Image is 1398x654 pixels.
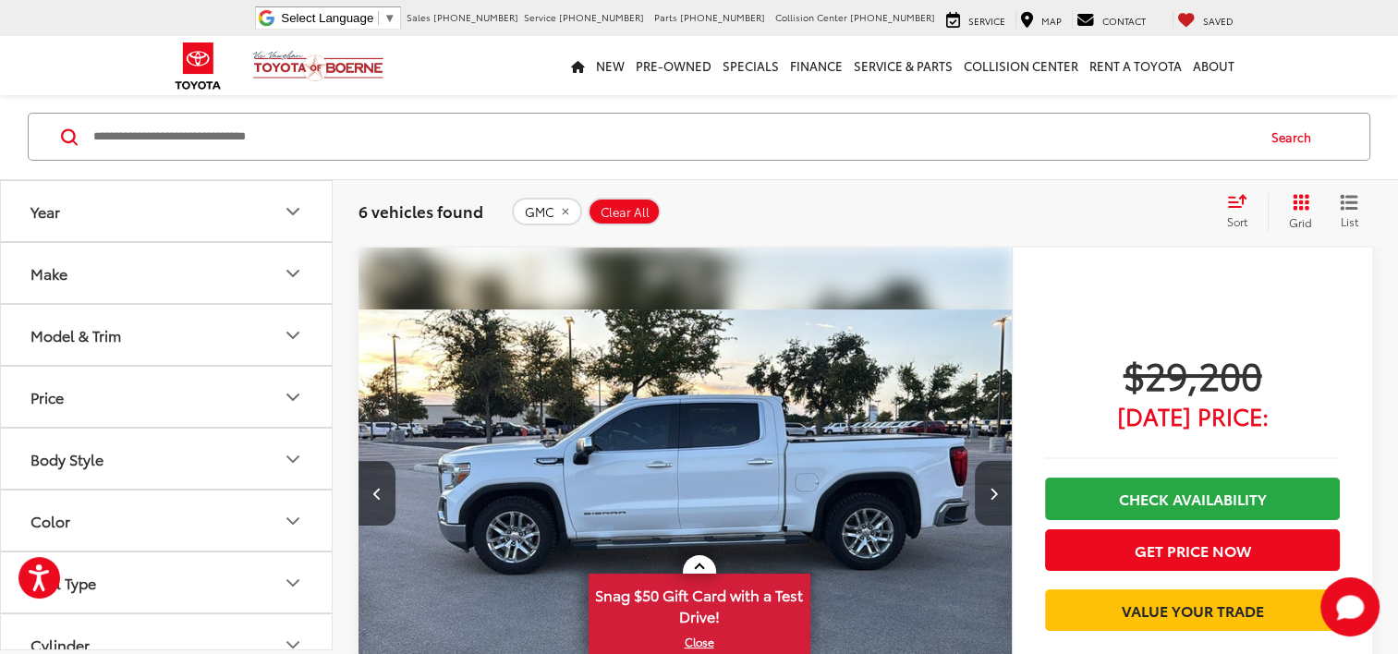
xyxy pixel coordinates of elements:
img: Vic Vaughan Toyota of Boerne [252,50,384,82]
button: Search [1254,115,1338,161]
div: Fuel Type [30,574,96,591]
button: PricePrice [1,367,334,427]
div: Model & Trim [30,326,121,344]
a: Map [1015,10,1066,29]
span: Map [1041,14,1062,28]
button: Select sort value [1218,194,1268,231]
span: [PHONE_NUMBER] [433,10,518,24]
button: Clear All [588,199,661,226]
div: Make [30,264,67,282]
span: $29,200 [1045,351,1340,397]
span: [PHONE_NUMBER] [850,10,935,24]
a: About [1187,36,1240,95]
button: ColorColor [1,490,334,551]
div: Body Style [282,448,304,470]
span: Collision Center [775,10,847,24]
div: Model & Trim [282,324,304,346]
span: [PHONE_NUMBER] [680,10,765,24]
div: Year [282,200,304,223]
span: [DATE] Price: [1045,406,1340,425]
span: Sales [407,10,431,24]
span: Grid [1289,215,1312,231]
a: Service [942,10,1010,29]
span: Sort [1227,214,1247,230]
span: List [1340,214,1358,230]
button: Toggle Chat Window [1320,577,1380,636]
span: ​ [378,11,379,25]
div: Year [30,202,60,220]
button: List View [1326,194,1372,231]
div: Price [282,386,304,408]
button: Get Price Now [1045,529,1340,571]
span: [PHONE_NUMBER] [559,10,644,24]
a: Check Availability [1045,478,1340,519]
button: YearYear [1,181,334,241]
a: Pre-Owned [630,36,717,95]
span: Select Language [281,11,373,25]
button: remove GMC [512,199,582,226]
a: Finance [784,36,848,95]
div: Color [282,510,304,532]
a: Home [565,36,590,95]
a: Collision Center [958,36,1084,95]
span: Service [524,10,556,24]
div: Body Style [30,450,103,467]
img: Toyota [164,36,233,96]
a: Contact [1072,10,1150,29]
span: GMC [525,205,553,220]
span: Saved [1203,14,1234,28]
button: Model & TrimModel & Trim [1,305,334,365]
span: Service [968,14,1005,28]
div: Color [30,512,70,529]
a: Rent a Toyota [1084,36,1187,95]
a: Service & Parts: Opens in a new tab [848,36,958,95]
div: Fuel Type [282,572,304,594]
a: Value Your Trade [1045,589,1340,631]
a: My Saved Vehicles [1173,10,1238,29]
div: Cylinder [30,636,90,653]
span: Contact [1102,14,1146,28]
a: Select Language​ [281,11,395,25]
div: Make [282,262,304,285]
button: Previous image [359,461,395,526]
button: MakeMake [1,243,334,303]
button: Fuel TypeFuel Type [1,552,334,612]
a: New [590,36,630,95]
span: Parts [654,10,677,24]
span: ▼ [383,11,395,25]
span: Snag $50 Gift Card with a Test Drive! [590,575,808,632]
button: Grid View [1268,194,1326,231]
svg: Start Chat [1320,577,1380,636]
span: Clear All [601,205,650,220]
button: Body StyleBody Style [1,429,334,489]
div: Price [30,388,64,406]
button: Next image [975,461,1012,526]
a: Specials [717,36,784,95]
span: 6 vehicles found [359,200,483,223]
input: Search by Make, Model, or Keyword [91,115,1254,160]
